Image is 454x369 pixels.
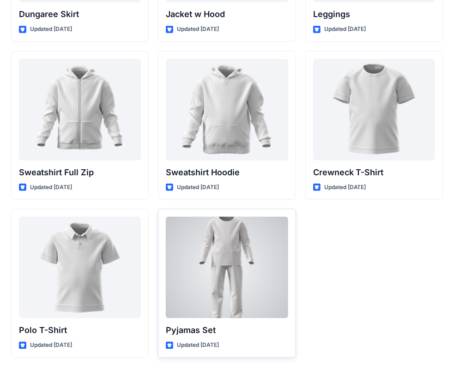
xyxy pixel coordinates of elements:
a: Crewneck T-Shirt [313,59,435,161]
p: Updated [DATE] [324,24,366,34]
p: Polo T-Shirt [19,324,141,337]
a: Polo T-Shirt [19,217,141,318]
p: Sweatshirt Full Zip [19,166,141,179]
a: Sweatshirt Full Zip [19,59,141,161]
p: Updated [DATE] [324,183,366,192]
p: Updated [DATE] [177,183,219,192]
p: Updated [DATE] [30,340,72,350]
p: Leggings [313,8,435,21]
p: Updated [DATE] [177,340,219,350]
p: Updated [DATE] [177,24,219,34]
p: Updated [DATE] [30,183,72,192]
p: Jacket w Hood [166,8,288,21]
p: Crewneck T-Shirt [313,166,435,179]
p: Updated [DATE] [30,24,72,34]
p: Pyjamas Set [166,324,288,337]
p: Dungaree Skirt [19,8,141,21]
p: Sweatshirt Hoodie [166,166,288,179]
a: Pyjamas Set [166,217,288,318]
a: Sweatshirt Hoodie [166,59,288,161]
